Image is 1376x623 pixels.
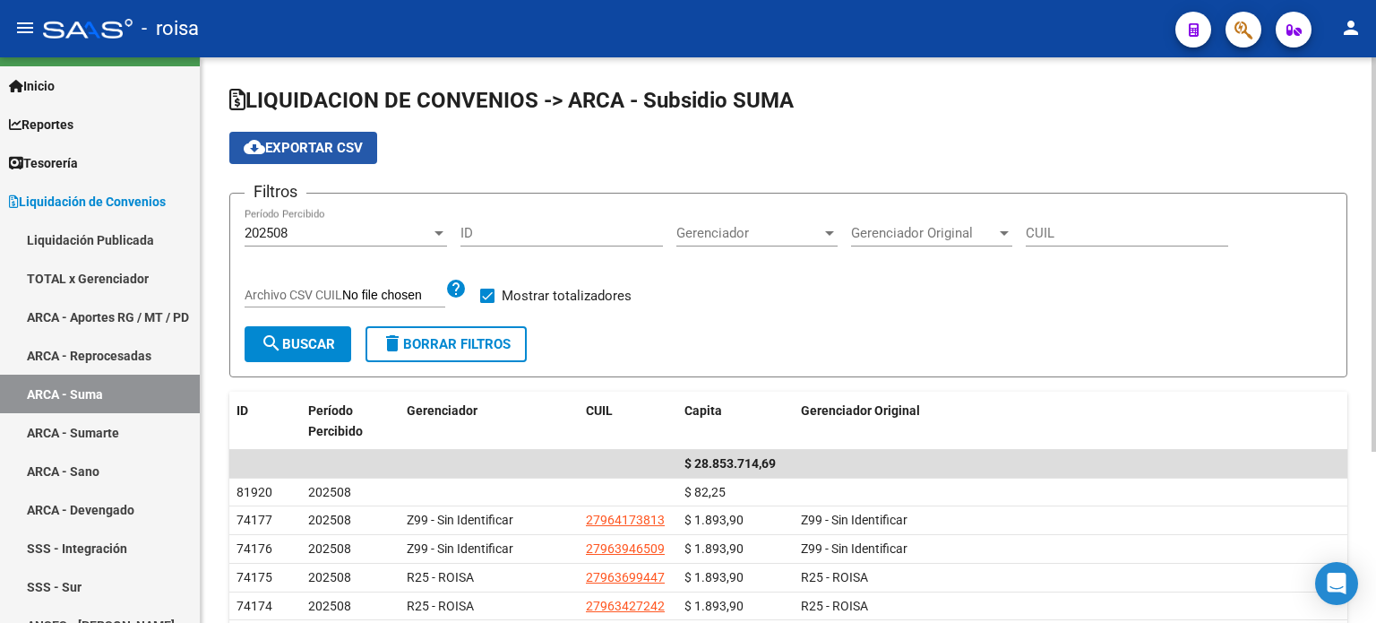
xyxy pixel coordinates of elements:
span: 27963427242 [586,599,665,613]
span: Reportes [9,115,73,134]
div: Open Intercom Messenger [1315,562,1358,605]
span: 74175 [236,570,272,584]
span: Inicio [9,76,55,96]
span: $ 28.853.714,69 [684,456,776,471]
span: $ 1.893,90 [684,513,744,527]
span: 74176 [236,541,272,556]
span: Gerenciador Original [801,403,920,418]
span: Z99 - Sin Identificar [801,541,907,556]
span: R25 - ROISA [407,599,474,613]
mat-icon: delete [382,333,403,354]
datatable-header-cell: Gerenciador Original [794,392,1347,451]
span: 74174 [236,599,272,613]
span: 27964173813 [586,513,665,527]
mat-icon: person [1340,17,1362,39]
span: Gerenciador [676,225,821,241]
span: Borrar Filtros [382,336,511,352]
span: R25 - ROISA [801,570,868,584]
span: Mostrar totalizadores [502,285,632,307]
datatable-header-cell: ID [229,392,301,451]
span: 74177 [236,513,272,527]
button: Buscar [245,326,351,362]
span: ID [236,403,248,418]
span: 27963946509 [586,541,665,556]
span: Gerenciador [407,403,477,418]
datatable-header-cell: Capita [677,392,794,451]
span: LIQUIDACION DE CONVENIOS -> ARCA - Subsidio SUMA [229,88,794,113]
span: 202508 [308,485,351,499]
span: Archivo CSV CUIL [245,288,342,302]
span: $ 82,25 [684,485,726,499]
span: R25 - ROISA [801,599,868,613]
span: Z99 - Sin Identificar [407,513,513,527]
mat-icon: cloud_download [244,136,265,158]
span: Liquidación de Convenios [9,192,166,212]
span: Gerenciador Original [851,225,996,241]
span: Z99 - Sin Identificar [407,541,513,556]
span: 202508 [308,599,351,613]
span: 81920 [236,485,272,499]
span: Capita [684,403,722,418]
span: Tesorería [9,153,78,173]
datatable-header-cell: CUIL [579,392,677,451]
span: R25 - ROISA [407,570,474,584]
span: 202508 [308,541,351,556]
span: 202508 [308,513,351,527]
mat-icon: help [445,278,467,299]
span: CUIL [586,403,613,418]
span: 202508 [308,570,351,584]
mat-icon: search [261,333,282,354]
datatable-header-cell: Gerenciador [400,392,579,451]
datatable-header-cell: Período Percibido [301,392,400,451]
button: Exportar CSV [229,132,377,164]
span: $ 1.893,90 [684,599,744,613]
span: Período Percibido [308,403,363,438]
span: Buscar [261,336,335,352]
span: Exportar CSV [244,140,363,156]
span: 202508 [245,225,288,241]
mat-icon: menu [14,17,36,39]
button: Borrar Filtros [365,326,527,362]
h3: Filtros [245,179,306,204]
span: $ 1.893,90 [684,541,744,556]
span: - roisa [142,9,199,48]
input: Archivo CSV CUIL [342,288,445,304]
span: $ 1.893,90 [684,570,744,584]
span: Z99 - Sin Identificar [801,513,907,527]
span: 27963699447 [586,570,665,584]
